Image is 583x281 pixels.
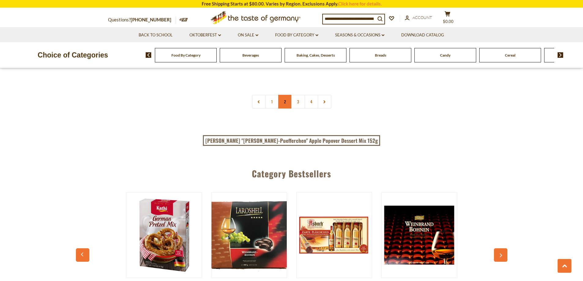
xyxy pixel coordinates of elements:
a: Food By Category [171,53,200,57]
a: 3 [291,95,305,109]
a: Account [405,14,432,21]
a: Back to School [139,32,173,39]
img: previous arrow [146,52,151,58]
a: Food By Category [275,32,318,39]
img: Asbach Brandy in Dark Chocolate Bottles 8 pc. 3.5 oz. [297,198,372,273]
a: Seasons & Occasions [335,32,384,39]
a: 1 [265,95,279,109]
a: On Sale [238,32,258,39]
a: Beverages [242,53,259,57]
a: Download Catalog [401,32,444,39]
a: Cereal [505,53,515,57]
div: Category Bestsellers [79,160,504,185]
a: Click here for details. [338,1,382,6]
span: Account [413,15,432,20]
img: next arrow [558,52,563,58]
a: [PHONE_NUMBER] [131,17,171,22]
img: Laroshell German Chocolate Brandy Beans 14 oz. [211,198,287,273]
a: Oktoberfest [189,32,221,39]
button: $0.00 [439,11,457,26]
img: Kathi German Pretzel Baking Mix Kit, 14.6 oz [126,198,202,273]
a: Breads [375,53,386,57]
a: Candy [440,53,450,57]
a: Baking, Cakes, Desserts [297,53,335,57]
img: Boehme Brandy Beans Large Pack 14.1 oz [382,198,457,273]
a: 4 [305,95,318,109]
span: $0.00 [443,19,454,24]
p: Questions? [108,16,176,24]
a: 2 [278,95,292,109]
a: [PERSON_NAME] "[PERSON_NAME]-Puefferchen" Apple Popover Dessert Mix 152g [203,135,380,146]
